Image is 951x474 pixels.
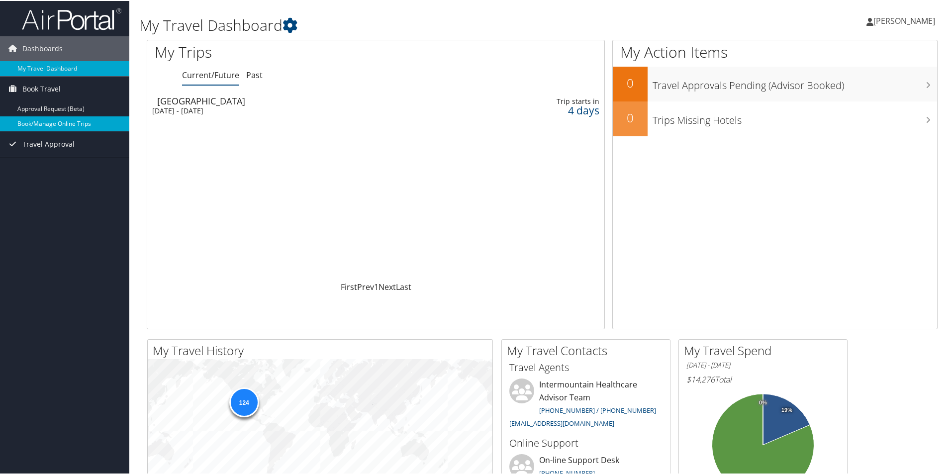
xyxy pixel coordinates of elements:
[22,35,63,60] span: Dashboards
[686,373,840,384] h6: Total
[613,74,648,91] h2: 0
[139,14,676,35] h1: My Travel Dashboard
[613,100,937,135] a: 0Trips Missing Hotels
[374,281,379,291] a: 1
[157,95,438,104] div: [GEOGRAPHIC_DATA]
[357,281,374,291] a: Prev
[504,378,667,431] li: Intermountain Healthcare Advisor Team
[341,281,357,291] a: First
[759,399,767,405] tspan: 0%
[866,5,945,35] a: [PERSON_NAME]
[653,73,937,92] h3: Travel Approvals Pending (Advisor Booked)
[22,131,75,156] span: Travel Approval
[509,435,663,449] h3: Online Support
[22,76,61,100] span: Book Travel
[653,107,937,126] h3: Trips Missing Hotels
[246,69,263,80] a: Past
[873,14,935,25] span: [PERSON_NAME]
[496,96,599,105] div: Trip starts in
[22,6,121,30] img: airportal-logo.png
[613,41,937,62] h1: My Action Items
[396,281,411,291] a: Last
[613,108,648,125] h2: 0
[686,360,840,369] h6: [DATE] - [DATE]
[539,405,656,414] a: [PHONE_NUMBER] / [PHONE_NUMBER]
[686,373,715,384] span: $14,276
[155,41,406,62] h1: My Trips
[152,105,433,114] div: [DATE] - [DATE]
[496,105,599,114] div: 4 days
[507,341,670,358] h2: My Travel Contacts
[509,360,663,374] h3: Travel Agents
[509,418,614,427] a: [EMAIL_ADDRESS][DOMAIN_NAME]
[684,341,847,358] h2: My Travel Spend
[781,406,792,412] tspan: 19%
[153,341,492,358] h2: My Travel History
[229,386,259,416] div: 124
[379,281,396,291] a: Next
[613,66,937,100] a: 0Travel Approvals Pending (Advisor Booked)
[182,69,239,80] a: Current/Future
